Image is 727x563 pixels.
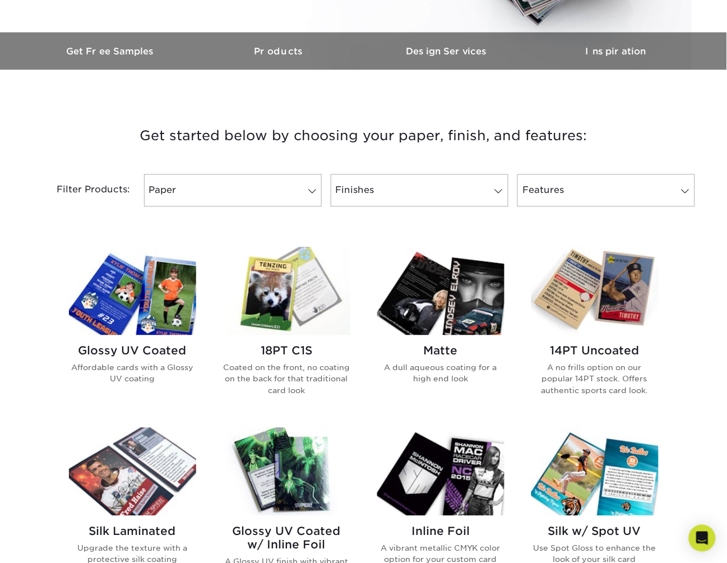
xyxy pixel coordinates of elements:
img: Glossy UV Coated Trading Cards [69,247,196,335]
a: Products [196,33,364,70]
iframe: Google Customer Reviews [3,529,95,559]
img: Glossy UV Coated w/ Inline Foil Trading Cards [223,428,350,516]
h2: 18PT C1S [223,344,350,358]
div: Open Intercom Messenger [689,525,716,552]
a: Inspiration [532,33,700,70]
p: A dull aqueous coating for a high end look [377,362,504,385]
div: Filter Products: [27,174,140,207]
img: 18PT C1S Trading Cards [223,247,350,335]
p: Coated on the front, no coating on the back for that traditional card look [223,362,350,396]
a: Features [517,174,695,207]
h3: Get Free Samples [27,46,196,57]
img: 14PT Uncoated Trading Cards [531,247,659,335]
a: Glossy UV Coated Trading Cards Glossy UV Coated Affordable cards with a Glossy UV coating [69,247,196,414]
h2: 14PT Uncoated [531,344,659,358]
img: Silk Laminated Trading Cards [69,428,196,516]
h2: Glossy UV Coated [69,344,196,358]
h3: Inspiration [532,46,700,57]
h3: Products [196,46,364,57]
img: Matte Trading Cards [377,247,504,335]
h2: Inline Foil [377,525,504,538]
h2: Glossy UV Coated w/ Inline Foil [223,525,350,552]
a: Get Free Samples [27,33,196,70]
h3: Get started below by choosing your paper, finish, and features: [36,110,692,161]
p: A no frills option on our popular 14PT stock. Offers authentic sports card look. [531,362,659,396]
h2: Silk w/ Spot UV [531,525,659,538]
img: Inline Foil Trading Cards [377,428,504,516]
p: Affordable cards with a Glossy UV coating [69,362,196,385]
img: Silk w/ Spot UV Trading Cards [531,428,659,516]
a: Design Services [364,33,532,70]
h2: Matte [377,344,504,358]
a: Matte Trading Cards Matte A dull aqueous coating for a high end look [377,247,504,414]
a: 14PT Uncoated Trading Cards 14PT Uncoated A no frills option on our popular 14PT stock. Offers au... [531,247,659,414]
a: 18PT C1S Trading Cards 18PT C1S Coated on the front, no coating on the back for that traditional ... [223,247,350,414]
h3: Design Services [364,46,532,57]
h2: Silk Laminated [69,525,196,538]
a: Paper [144,174,322,207]
a: Finishes [331,174,508,207]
